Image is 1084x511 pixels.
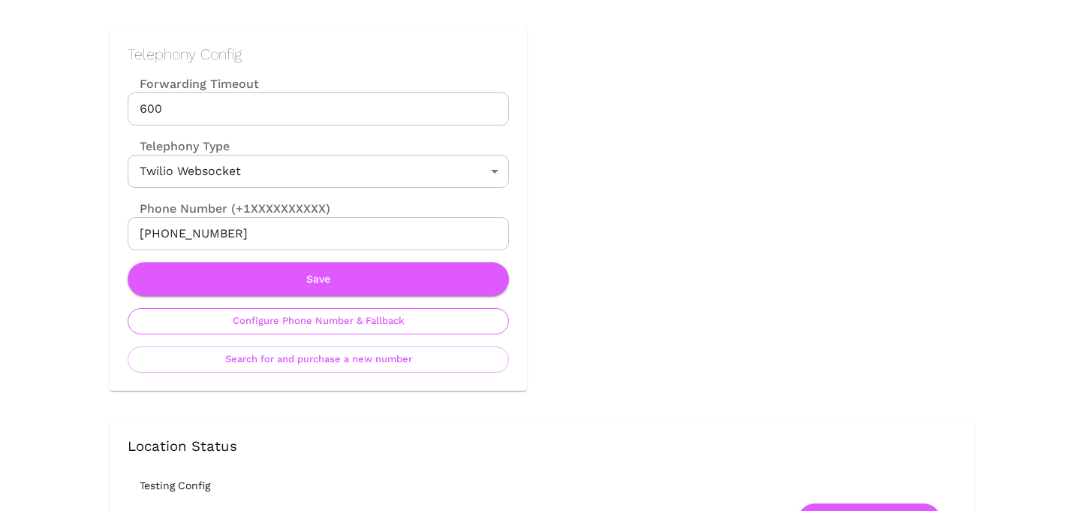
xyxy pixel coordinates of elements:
label: Telephony Type [128,138,230,155]
button: Search for and purchase a new number [128,346,509,373]
h2: Telephony Config [128,45,509,63]
label: Forwarding Timeout [128,75,509,92]
div: Twilio Websocket [128,155,509,188]
button: Configure Phone Number & Fallback [128,308,509,334]
h6: Testing Config [140,479,968,491]
label: Phone Number (+1XXXXXXXXXX) [128,200,509,217]
button: Save [128,262,509,296]
h3: Location Status [128,439,956,455]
